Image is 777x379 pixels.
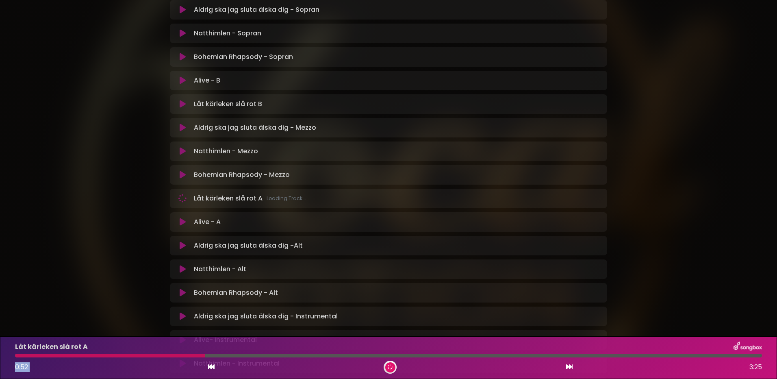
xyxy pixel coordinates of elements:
[194,123,316,133] p: Aldrig ska jag sluta älska dig - Mezzo
[15,362,28,372] span: 0:52
[15,342,88,352] p: Låt kärleken slå rot A
[194,28,261,38] p: Natthimlen - Sopran
[194,288,278,298] p: Bohemian Rhapsody - Alt
[194,5,319,15] p: Aldrig ska jag sluta älska dig - Sopran
[194,217,221,227] p: Alive - A
[749,362,762,372] span: 3:25
[194,194,306,203] p: Låt kärleken slå rot A
[267,195,306,202] span: Loading Track...
[194,99,262,109] p: Låt kärleken slå rot B
[194,241,303,250] p: Aldrig ska jag sluta älska dig -Alt
[194,52,293,62] p: Bohemian Rhapsody - Sopran
[194,146,258,156] p: Natthimlen - Mezzo
[194,170,290,180] p: Bohemian Rhapsody - Mezzo
[194,76,220,85] p: Alive - B
[194,335,257,345] p: Alive- Instrumental
[194,264,246,274] p: Natthimlen - Alt
[194,311,338,321] p: Aldrig ska jag sluta älska dig - Instrumental
[734,342,762,352] img: songbox-logo-white.png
